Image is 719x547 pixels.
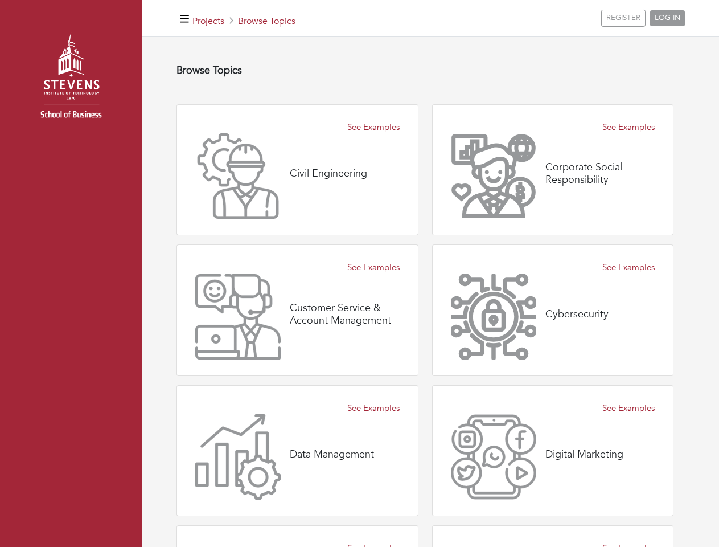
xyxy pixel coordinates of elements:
a: See Examples [347,402,400,415]
h4: Customer Service & Account Management [290,302,400,326]
h4: Digital Marketing [545,448,623,461]
h4: Corporate Social Responsibility [545,161,655,186]
a: See Examples [347,121,400,134]
a: LOG IN [650,10,685,26]
h4: Cybersecurity [545,308,609,321]
a: See Examples [602,121,655,134]
a: Browse Topics [238,15,295,27]
a: REGISTER [601,10,646,27]
h4: Data Management [290,448,374,461]
a: See Examples [602,261,655,274]
a: See Examples [347,261,400,274]
a: Projects [192,15,224,27]
h4: Civil Engineering [290,168,367,180]
img: stevens_logo.png [11,20,131,140]
a: See Examples [602,402,655,415]
h4: Browse Topics [176,64,673,77]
